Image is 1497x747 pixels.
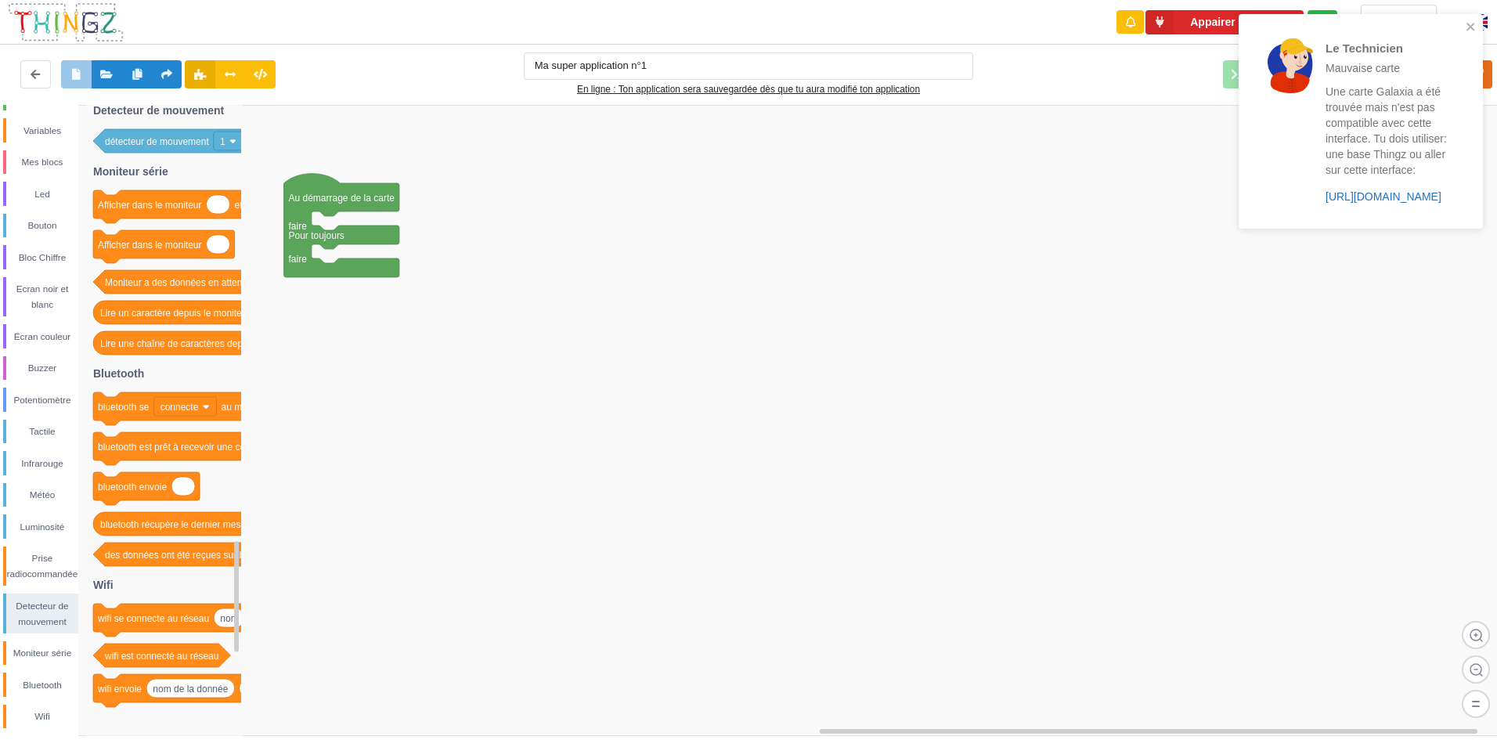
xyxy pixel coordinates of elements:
div: Tactile [6,424,78,439]
text: au module [222,402,265,413]
div: Moniteur série [6,645,78,661]
div: En ligne : Ton application sera sauvegardée dès que tu aura modifié ton application [524,81,974,97]
text: wifi envoie [97,684,142,695]
div: Bloc Chiffre [6,250,78,265]
div: Infrarouge [6,456,78,471]
div: Bluetooth [6,677,78,693]
div: Écran couleur [6,329,78,345]
text: wifi se connecte au réseau [97,613,209,624]
div: Mes blocs [6,154,78,170]
text: des données ont été reçues sur bluetooth [105,550,278,561]
div: Variables [6,123,78,139]
text: bluetooth est prêt à recevoir une connexion en tant que module [98,442,362,453]
img: thingz_logo.png [7,2,124,43]
text: Pour toujours [289,230,344,241]
p: Une carte Galaxia a été trouvée mais n'est pas compatible avec cette interface. Tu dois utiliser:... [1326,84,1448,178]
text: nom de la donnée [153,684,228,695]
text: nom [220,613,238,624]
div: Potentiomètre [6,392,78,408]
text: détecteur de mouvement [105,136,209,147]
text: Wifi [93,579,114,591]
p: Le Technicien [1326,40,1448,56]
text: Afficher dans le moniteur [98,240,202,251]
div: Buzzer [6,360,78,376]
text: Moniteur a des données en attente de lecture [105,277,294,288]
text: Detecteur de mouvement [93,104,225,117]
text: Au démarrage de la carte [289,193,395,204]
text: Lire une chaîne de caractères depuis le moniteur [100,338,304,349]
text: bluetooth se [98,402,150,413]
text: Afficher dans le moniteur [98,200,202,211]
div: Météo [6,487,78,503]
text: bluetooth envoie [98,482,167,493]
div: Ecran noir et blanc [6,281,78,312]
button: Appairer une carte [1145,10,1304,34]
text: wifi est connecté au réseau [104,651,218,662]
text: Bluetooth [93,367,144,380]
text: faire [289,254,308,265]
a: [URL][DOMAIN_NAME] [1326,190,1441,203]
div: Led [6,186,78,202]
button: close [1466,20,1477,35]
text: faire [289,221,308,232]
div: Luminosité [6,519,78,535]
div: Bouton [6,218,78,233]
text: 1 [220,136,225,147]
div: Prise radiocommandée [6,550,78,582]
div: Detecteur de mouvement [6,598,78,630]
p: Mauvaise carte [1326,60,1448,76]
text: Moniteur série [93,165,168,178]
text: connecte [161,402,199,413]
text: bluetooth récupère le dernier message reçu [100,519,282,530]
div: Wifi [6,709,78,724]
text: Lire un caractère depuis le moniteur [100,308,250,319]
